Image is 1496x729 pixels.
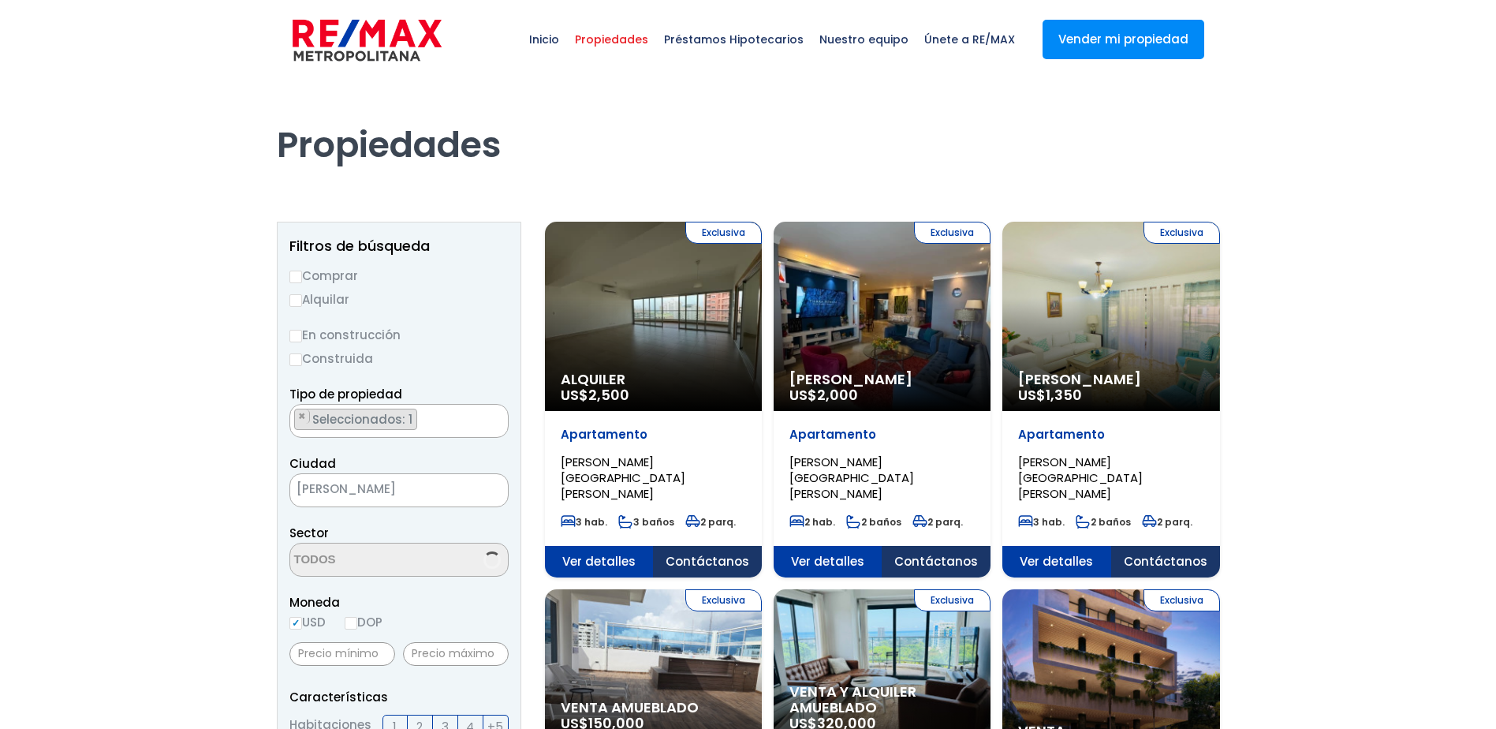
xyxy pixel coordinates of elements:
li: APARTAMENTO [294,409,417,430]
input: En construcción [289,330,302,342]
span: Tipo de propiedad [289,386,402,402]
p: Apartamento [789,427,975,443]
a: Vender mi propiedad [1043,20,1204,59]
span: Exclusiva [685,589,762,611]
span: Exclusiva [1143,589,1220,611]
span: Inicio [521,16,567,63]
span: × [491,409,499,424]
h1: Propiedades [277,80,1220,166]
span: Únete a RE/MAX [916,16,1023,63]
textarea: Search [290,544,443,578]
label: DOP [345,612,382,632]
input: Construida [289,353,302,366]
label: En construcción [289,325,509,345]
input: Precio máximo [403,642,509,666]
span: 2,000 [817,385,858,405]
span: Contáctanos [1111,546,1220,578]
input: Alquilar [289,294,302,307]
h2: Filtros de búsqueda [289,238,509,254]
span: US$ [561,385,629,405]
span: Moneda [289,593,509,612]
span: 2,500 [588,385,629,405]
span: 2 baños [1076,515,1131,529]
span: 1,350 [1046,385,1082,405]
span: [PERSON_NAME][GEOGRAPHIC_DATA][PERSON_NAME] [1018,454,1143,502]
span: 2 parq. [912,515,963,529]
button: Remove all items [491,409,500,424]
span: Sector [289,525,329,541]
span: Préstamos Hipotecarios [656,16,811,63]
span: SANTO DOMINGO DE GUZMÁN [289,473,509,507]
span: Ver detalles [1002,546,1111,578]
input: DOP [345,617,357,630]
label: Comprar [289,266,509,286]
label: USD [289,612,326,632]
span: Venta Amueblado [561,700,746,716]
span: Exclusiva [914,589,990,611]
span: Ver detalles [774,546,882,578]
span: Propiedades [567,16,656,63]
button: Remove all items [468,478,492,503]
img: remax-metropolitana-logo [293,17,442,64]
label: Construida [289,349,509,368]
span: 2 parq. [685,515,736,529]
span: 3 hab. [1018,515,1065,529]
p: Apartamento [1018,427,1203,443]
span: 2 baños [846,515,901,529]
span: [PERSON_NAME][GEOGRAPHIC_DATA][PERSON_NAME] [561,454,685,502]
span: Exclusiva [914,222,990,244]
span: [PERSON_NAME] [1018,372,1203,387]
span: Ciudad [289,455,336,472]
label: Alquilar [289,290,509,309]
span: Exclusiva [685,222,762,244]
span: × [484,484,492,498]
textarea: Search [290,405,299,439]
input: USD [289,617,302,630]
span: [PERSON_NAME][GEOGRAPHIC_DATA][PERSON_NAME] [789,454,914,502]
span: US$ [1018,385,1082,405]
p: Características [289,687,509,707]
span: SANTO DOMINGO DE GUZMÁN [290,478,468,500]
input: Comprar [289,271,302,283]
span: US$ [789,385,858,405]
button: Remove item [295,409,310,424]
span: 2 parq. [1142,515,1192,529]
span: Contáctanos [653,546,762,578]
span: 2 hab. [789,515,835,529]
p: Apartamento [561,427,746,443]
span: [PERSON_NAME] [789,372,975,387]
span: Alquiler [561,372,746,387]
span: 3 baños [618,515,674,529]
span: × [298,409,306,424]
span: 3 hab. [561,515,607,529]
span: Ver detalles [545,546,654,578]
span: Exclusiva [1143,222,1220,244]
a: Exclusiva Alquiler US$2,500 Apartamento [PERSON_NAME][GEOGRAPHIC_DATA][PERSON_NAME] 3 hab. 3 baño... [545,222,762,578]
a: Exclusiva [PERSON_NAME] US$2,000 Apartamento [PERSON_NAME][GEOGRAPHIC_DATA][PERSON_NAME] 2 hab. 2... [774,222,990,578]
span: Nuestro equipo [811,16,916,63]
span: Venta y alquiler amueblado [789,684,975,716]
input: Precio mínimo [289,642,395,666]
span: Seleccionados: 1 [311,411,416,428]
span: Contáctanos [882,546,990,578]
a: Exclusiva [PERSON_NAME] US$1,350 Apartamento [PERSON_NAME][GEOGRAPHIC_DATA][PERSON_NAME] 3 hab. 2... [1002,222,1219,578]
